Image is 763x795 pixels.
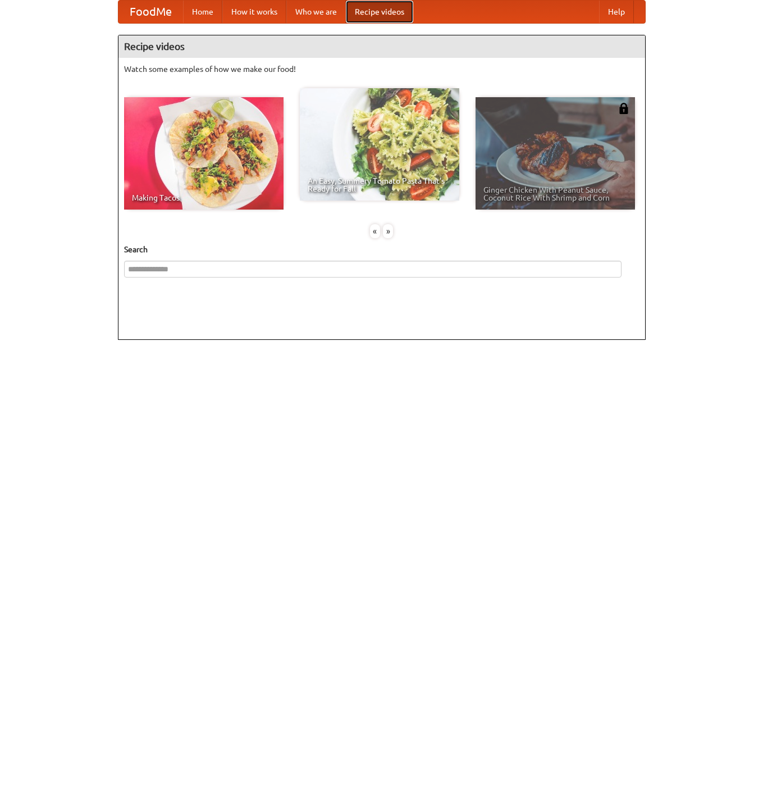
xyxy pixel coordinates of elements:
div: « [370,224,380,238]
a: Who we are [286,1,346,23]
a: Recipe videos [346,1,413,23]
a: An Easy, Summery Tomato Pasta That's Ready for Fall [300,88,459,201]
span: Making Tacos [132,194,276,202]
h5: Search [124,244,639,255]
a: Help [599,1,634,23]
div: » [383,224,393,238]
a: Home [183,1,222,23]
p: Watch some examples of how we make our food! [124,63,639,75]
h4: Recipe videos [118,35,645,58]
img: 483408.png [618,103,629,114]
a: FoodMe [118,1,183,23]
span: An Easy, Summery Tomato Pasta That's Ready for Fall [308,177,451,193]
a: Making Tacos [124,97,284,210]
a: How it works [222,1,286,23]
